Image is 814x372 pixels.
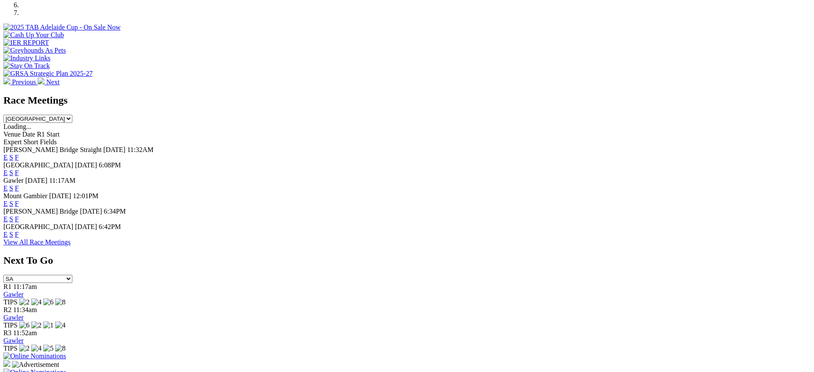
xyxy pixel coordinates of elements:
[104,208,126,215] span: 6:34PM
[3,47,66,54] img: Greyhounds As Pets
[19,321,30,329] img: 6
[3,131,21,138] span: Venue
[12,78,36,86] span: Previous
[3,77,10,84] img: chevron-left-pager-white.svg
[15,215,19,223] a: F
[3,24,121,31] img: 2025 TAB Adelaide Cup - On Sale Now
[3,200,8,207] a: E
[99,223,121,230] span: 6:42PM
[3,321,18,329] span: TIPS
[22,131,35,138] span: Date
[37,131,60,138] span: R1 Start
[31,321,42,329] img: 2
[3,169,8,176] a: E
[9,169,13,176] a: S
[19,345,30,352] img: 2
[3,138,22,146] span: Expert
[31,298,42,306] img: 4
[80,208,102,215] span: [DATE]
[3,360,10,367] img: 15187_Greyhounds_GreysPlayCentral_Resize_SA_WebsiteBanner_300x115_2025.jpg
[3,329,12,336] span: R3
[3,54,51,62] img: Industry Links
[3,192,48,199] span: Mount Gambier
[38,78,60,86] a: Next
[3,345,18,352] span: TIPS
[3,185,8,192] a: E
[9,231,13,238] a: S
[9,154,13,161] a: S
[49,192,72,199] span: [DATE]
[25,177,48,184] span: [DATE]
[49,177,76,184] span: 11:17AM
[3,146,101,153] span: [PERSON_NAME] Bridge Straight
[3,298,18,306] span: TIPS
[43,298,54,306] img: 6
[3,291,24,298] a: Gawler
[31,345,42,352] img: 4
[3,208,78,215] span: [PERSON_NAME] Bridge
[55,345,66,352] img: 8
[3,306,12,313] span: R2
[24,138,39,146] span: Short
[103,146,125,153] span: [DATE]
[9,200,13,207] a: S
[3,215,8,223] a: E
[3,39,49,47] img: IER REPORT
[3,255,811,266] h2: Next To Go
[3,123,31,130] span: Loading...
[75,161,97,169] span: [DATE]
[3,161,73,169] span: [GEOGRAPHIC_DATA]
[127,146,154,153] span: 11:32AM
[3,352,66,360] img: Online Nominations
[55,321,66,329] img: 4
[15,154,19,161] a: F
[46,78,60,86] span: Next
[3,78,38,86] a: Previous
[15,231,19,238] a: F
[12,361,59,369] img: Advertisement
[19,298,30,306] img: 2
[3,70,92,77] img: GRSA Strategic Plan 2025-27
[3,95,811,106] h2: Race Meetings
[3,238,71,246] a: View All Race Meetings
[40,138,57,146] span: Fields
[3,177,24,184] span: Gawler
[3,231,8,238] a: E
[75,223,97,230] span: [DATE]
[73,192,98,199] span: 12:01PM
[3,154,8,161] a: E
[38,77,45,84] img: chevron-right-pager-white.svg
[55,298,66,306] img: 8
[3,223,73,230] span: [GEOGRAPHIC_DATA]
[13,306,37,313] span: 11:34am
[43,345,54,352] img: 5
[15,169,19,176] a: F
[99,161,121,169] span: 6:08PM
[9,185,13,192] a: S
[15,200,19,207] a: F
[9,215,13,223] a: S
[3,31,64,39] img: Cash Up Your Club
[13,283,37,290] span: 11:17am
[3,337,24,344] a: Gawler
[3,283,12,290] span: R1
[43,321,54,329] img: 1
[15,185,19,192] a: F
[3,314,24,321] a: Gawler
[3,62,50,70] img: Stay On Track
[13,329,37,336] span: 11:52am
